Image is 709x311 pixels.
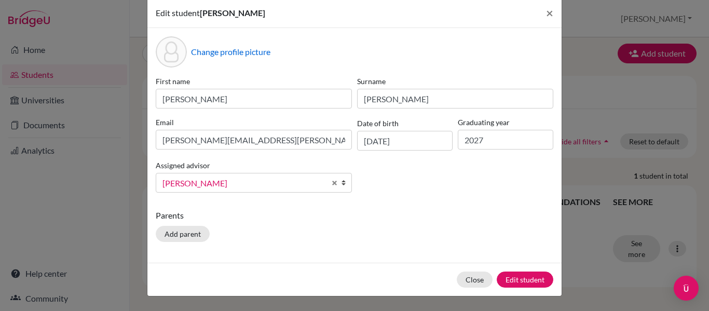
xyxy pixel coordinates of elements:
span: [PERSON_NAME] [162,177,325,190]
button: Add parent [156,226,210,242]
div: Open Intercom Messenger [674,276,699,301]
button: Edit student [497,272,553,288]
div: Profile picture [156,36,187,67]
label: Email [156,117,352,128]
button: Close [457,272,493,288]
label: Graduating year [458,117,553,128]
span: [PERSON_NAME] [200,8,265,18]
label: Assigned advisor [156,160,210,171]
label: First name [156,76,352,87]
span: Edit student [156,8,200,18]
span: × [546,5,553,20]
label: Date of birth [357,118,399,129]
label: Surname [357,76,553,87]
p: Parents [156,209,553,222]
input: dd/mm/yyyy [357,131,453,151]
